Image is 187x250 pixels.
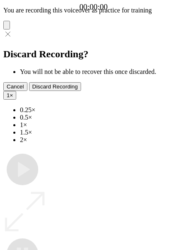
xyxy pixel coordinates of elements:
li: 1.5× [20,129,184,136]
button: Discard Recording [29,82,81,91]
li: 2× [20,136,184,144]
li: 1× [20,121,184,129]
button: 1× [3,91,16,100]
h2: Discard Recording? [3,49,184,60]
li: 0.25× [20,106,184,114]
button: Cancel [3,82,27,91]
span: 1 [7,92,10,98]
a: 00:00:00 [79,2,108,12]
p: You are recording this voiceover as practice for training [3,7,184,14]
li: 0.5× [20,114,184,121]
li: You will not be able to recover this once discarded. [20,68,184,76]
